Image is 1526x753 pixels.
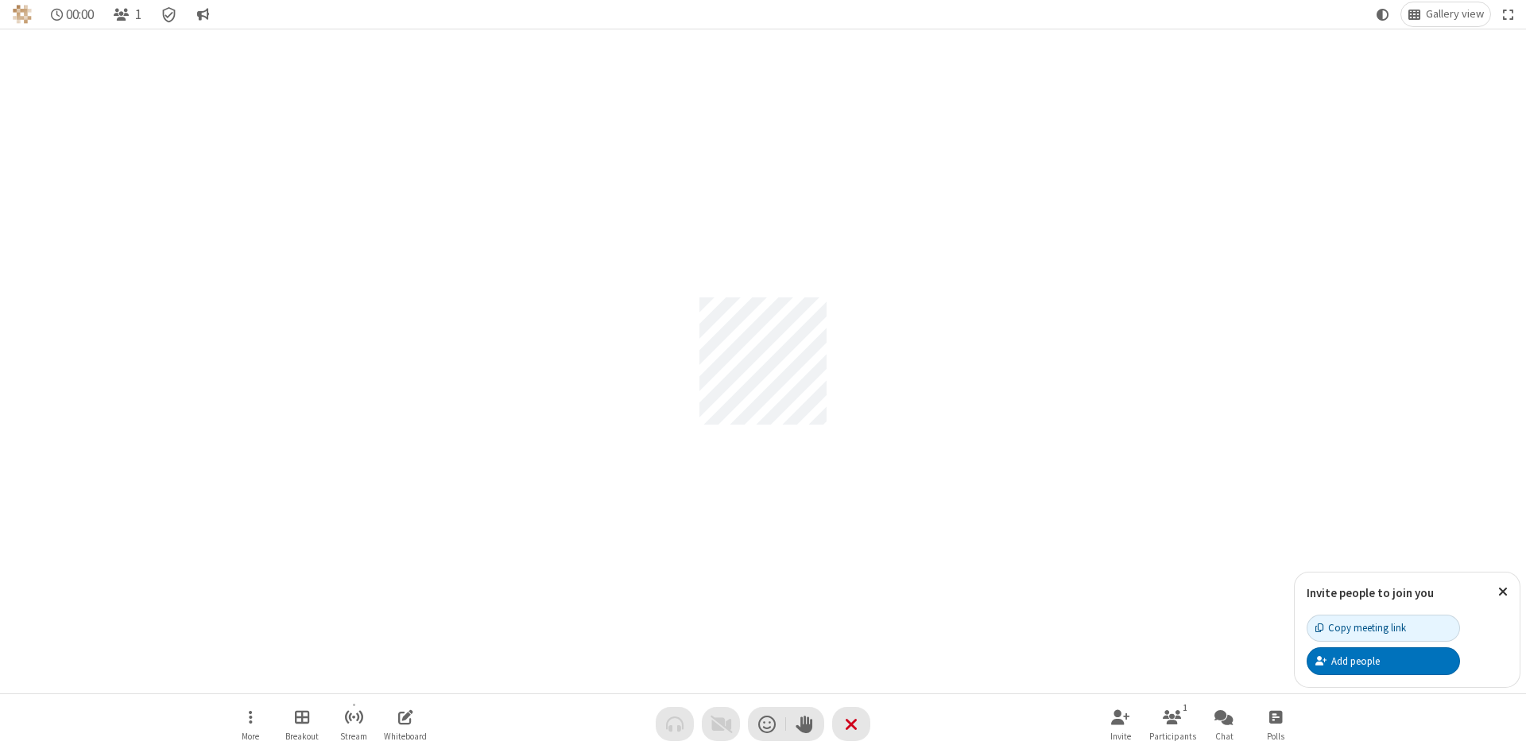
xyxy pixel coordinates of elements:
[1252,701,1299,747] button: Open poll
[748,707,786,741] button: Send a reaction
[786,707,824,741] button: Raise hand
[1148,701,1196,747] button: Open participant list
[656,707,694,741] button: Audio problem - check your Internet connection or call by phone
[1315,620,1406,635] div: Copy meeting link
[1179,701,1192,715] div: 1
[1110,732,1131,741] span: Invite
[832,707,870,741] button: End or leave meeting
[107,2,148,26] button: Open participant list
[1307,615,1460,642] button: Copy meeting link
[227,701,274,747] button: Open menu
[384,732,427,741] span: Whiteboard
[1426,8,1484,21] span: Gallery view
[66,7,94,22] span: 00:00
[1401,2,1490,26] button: Change layout
[1370,2,1396,26] button: Using system theme
[13,5,32,24] img: QA Selenium DO NOT DELETE OR CHANGE
[1215,732,1234,741] span: Chat
[1307,647,1460,674] button: Add people
[1486,573,1520,611] button: Close popover
[1149,732,1196,741] span: Participants
[45,2,101,26] div: Timer
[285,732,319,741] span: Breakout
[330,701,378,747] button: Start streaming
[1267,732,1284,741] span: Polls
[1097,701,1144,747] button: Invite participants (Alt+I)
[278,701,326,747] button: Manage Breakout Rooms
[135,7,141,22] span: 1
[1200,701,1248,747] button: Open chat
[381,701,429,747] button: Open shared whiteboard
[242,732,259,741] span: More
[1497,2,1520,26] button: Fullscreen
[702,707,740,741] button: Video
[190,2,215,26] button: Conversation
[154,2,184,26] div: Meeting details Encryption enabled
[1307,585,1434,600] label: Invite people to join you
[340,732,367,741] span: Stream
